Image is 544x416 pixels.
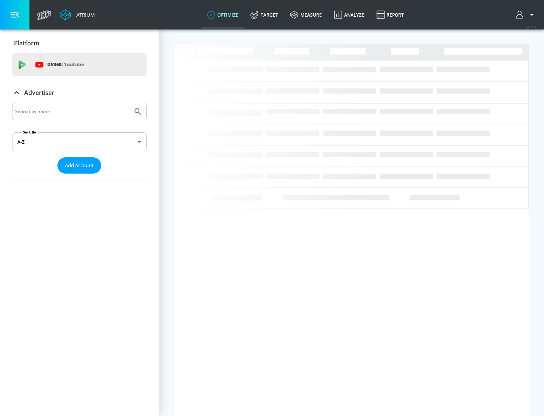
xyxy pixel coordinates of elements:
[60,9,95,20] a: Atrium
[24,88,54,97] p: Advertiser
[15,107,130,116] input: Search by name
[526,25,536,29] span: v 4.22.2
[57,157,101,174] button: Add Account
[370,1,410,28] a: Report
[12,132,147,151] div: A-Z
[22,130,38,135] label: Sort By
[244,1,284,28] a: Target
[65,161,94,170] span: Add Account
[12,33,147,54] div: Platform
[201,1,244,28] a: optimize
[47,61,84,69] p: DV360:
[12,82,147,103] div: Advertiser
[73,11,95,18] div: Atrium
[284,1,328,28] a: measure
[12,174,147,180] nav: list of Advertiser
[12,53,147,76] div: DV360: Youtube
[328,1,370,28] a: Analyze
[64,61,84,68] p: Youtube
[12,103,147,180] div: Advertiser
[14,39,39,47] p: Platform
